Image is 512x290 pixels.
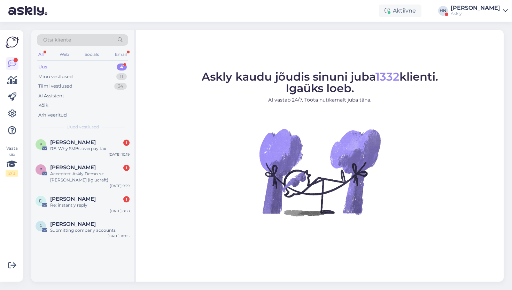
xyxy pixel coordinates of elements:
[114,83,127,90] div: 34
[50,202,130,208] div: Re: instantly reply
[38,73,73,80] div: Minu vestlused
[202,70,438,95] span: Askly kaudu jõudis sinuni juba klienti. Igaüks loeb.
[438,6,448,16] div: HN
[116,73,127,80] div: 11
[50,146,130,152] div: RE: Why SMBs overpay tax
[83,50,100,59] div: Socials
[50,164,96,171] span: Pavel Artamonov
[39,223,42,229] span: P
[6,170,18,177] div: 2 / 3
[123,140,130,146] div: 1
[38,92,64,99] div: AI Assistent
[50,221,96,227] span: Peter Green
[109,152,130,157] div: [DATE] 10:19
[451,5,508,16] a: [PERSON_NAME]Askly
[108,233,130,239] div: [DATE] 10:05
[38,83,72,90] div: Tiimi vestlused
[110,183,130,188] div: [DATE] 9:29
[6,36,19,49] img: Askly Logo
[58,50,70,59] div: Web
[43,36,71,44] span: Otsi kliente
[123,165,130,171] div: 1
[451,11,500,16] div: Askly
[114,50,128,59] div: Email
[50,171,130,183] div: Accepted: Askly Demo <> [PERSON_NAME] (Iglucraft)
[117,64,127,70] div: 4
[202,96,438,104] p: AI vastab 24/7. Tööta nutikamalt juba täna.
[67,124,99,130] span: Uued vestlused
[110,208,130,214] div: [DATE] 8:58
[50,196,96,202] span: Dominique Michel
[50,139,96,146] span: Peter Green
[38,112,67,119] div: Arhiveeritud
[257,109,382,235] img: No Chat active
[37,50,45,59] div: All
[6,145,18,177] div: Vaata siia
[451,5,500,11] div: [PERSON_NAME]
[39,167,42,172] span: P
[379,5,421,17] div: Aktiivne
[50,227,130,233] div: Submitting company accounts
[123,196,130,202] div: 1
[39,198,42,203] span: D
[39,142,42,147] span: P
[38,64,47,70] div: Uus
[38,102,48,109] div: Kõik
[375,70,399,83] span: 1332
